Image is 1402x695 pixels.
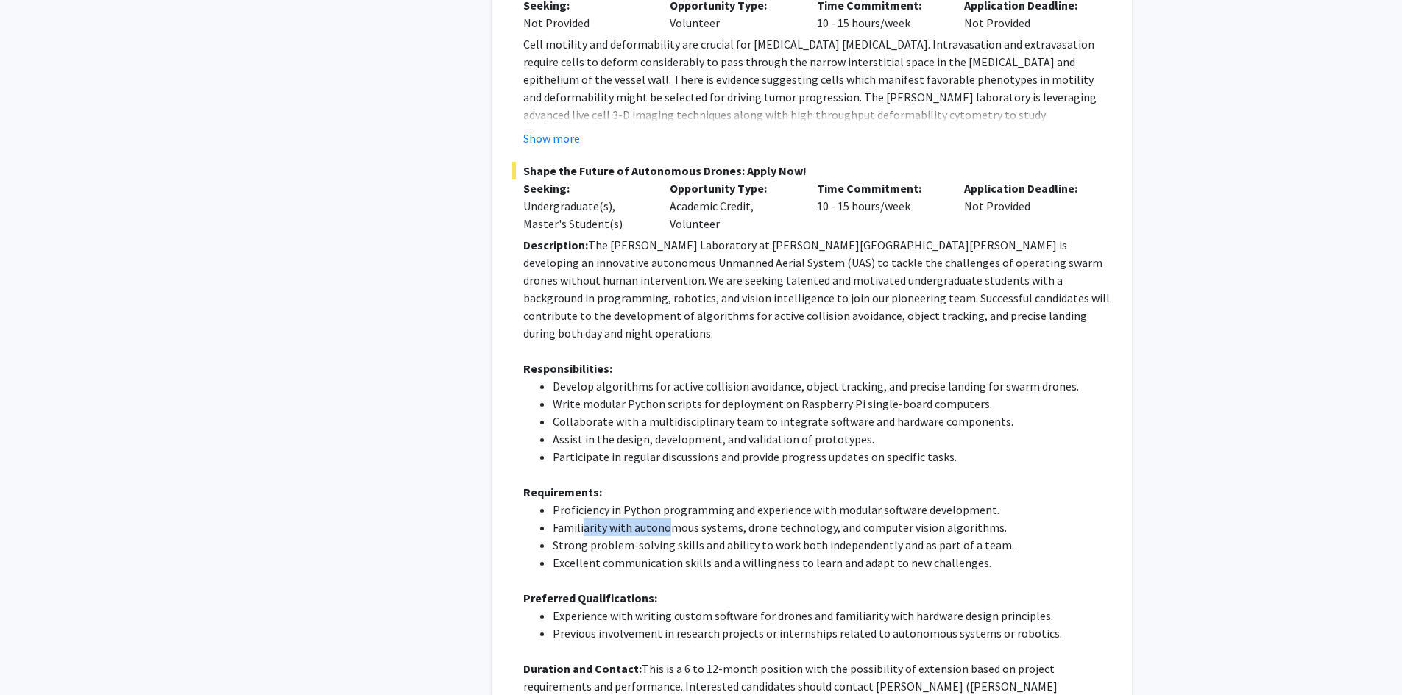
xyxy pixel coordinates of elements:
li: Previous involvement in research projects or internships related to autonomous systems or robotics. [553,624,1111,642]
strong: Requirements: [523,485,602,499]
p: The [PERSON_NAME] Laboratory at [PERSON_NAME][GEOGRAPHIC_DATA][PERSON_NAME] is developing an inno... [523,236,1111,342]
iframe: Chat [11,629,63,684]
span: Shape the Future of Autonomous Drones: Apply Now! [512,162,1111,179]
p: Application Deadline: [964,179,1089,197]
li: Proficiency in Python programming and experience with modular software development. [553,501,1111,518]
p: Cell motility and deformability are crucial for [MEDICAL_DATA] [MEDICAL_DATA]. Intravasation and ... [523,35,1111,141]
div: Undergraduate(s), Master's Student(s) [523,197,648,232]
li: Strong problem-solving skills and ability to work both independently and as part of a team. [553,536,1111,554]
div: Academic Credit, Volunteer [659,179,806,232]
strong: Description: [523,238,588,252]
li: Develop algorithms for active collision avoidance, object tracking, and precise landing for swarm... [553,377,1111,395]
strong: Responsibilities: [523,361,612,376]
p: Seeking: [523,179,648,197]
div: 10 - 15 hours/week [806,179,953,232]
p: Opportunity Type: [670,179,795,197]
button: Show more [523,129,580,147]
div: Not Provided [523,14,648,32]
li: Write modular Python scripts for deployment on Raspberry Pi single-board computers. [553,395,1111,413]
p: Time Commitment: [817,179,942,197]
li: Excellent communication skills and a willingness to learn and adapt to new challenges. [553,554,1111,571]
strong: Duration and Contact: [523,661,642,676]
li: Collaborate with a multidisciplinary team to integrate software and hardware components. [553,413,1111,430]
li: Assist in the design, development, and validation of prototypes. [553,430,1111,448]
li: Familiarity with autonomous systems, drone technology, and computer vision algorithms. [553,518,1111,536]
li: Participate in regular discussions and provide progress updates on specific tasks. [553,448,1111,466]
div: Not Provided [953,179,1100,232]
li: Experience with writing custom software for drones and familiarity with hardware design principles. [553,607,1111,624]
strong: Preferred Qualifications: [523,591,657,605]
